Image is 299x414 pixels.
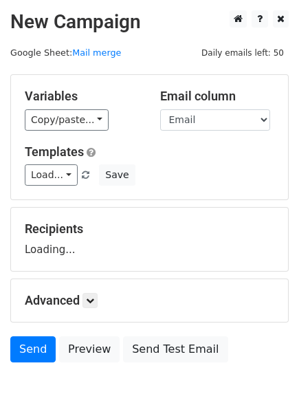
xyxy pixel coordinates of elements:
[160,89,275,104] h5: Email column
[25,221,274,237] h5: Recipients
[25,144,84,159] a: Templates
[25,293,274,308] h5: Advanced
[25,164,78,186] a: Load...
[197,45,289,61] span: Daily emails left: 50
[10,336,56,362] a: Send
[25,109,109,131] a: Copy/paste...
[99,164,135,186] button: Save
[25,221,274,257] div: Loading...
[59,336,120,362] a: Preview
[72,47,121,58] a: Mail merge
[25,89,140,104] h5: Variables
[123,336,228,362] a: Send Test Email
[10,10,289,34] h2: New Campaign
[10,47,121,58] small: Google Sheet:
[197,47,289,58] a: Daily emails left: 50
